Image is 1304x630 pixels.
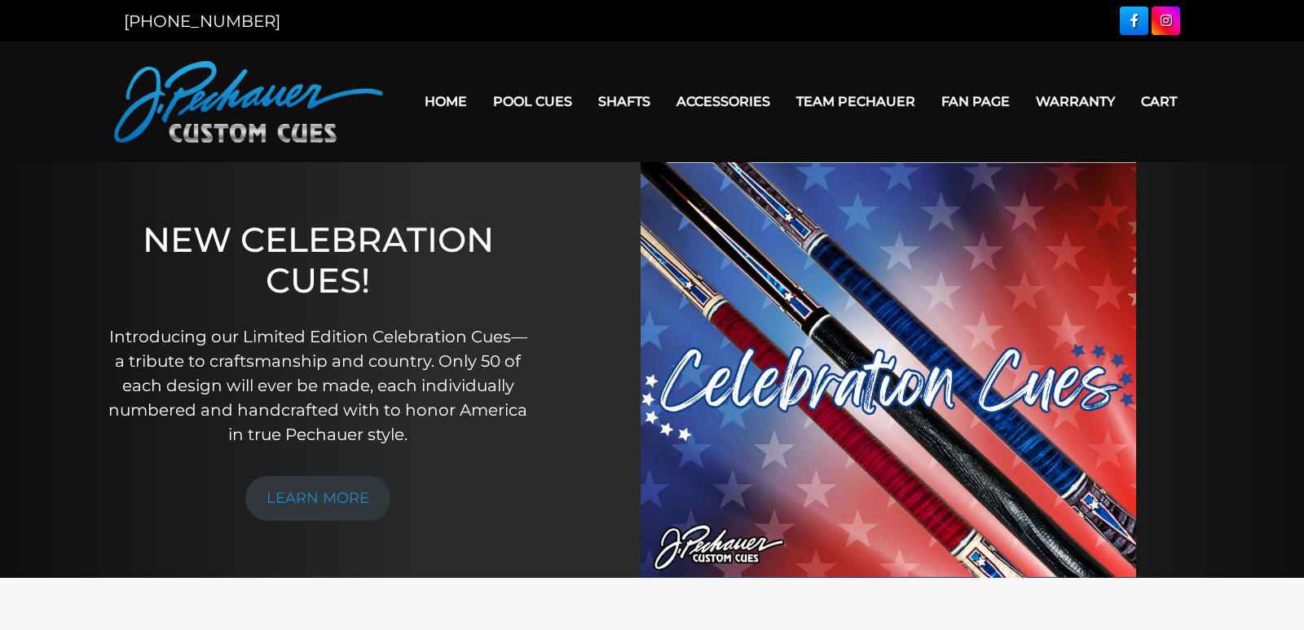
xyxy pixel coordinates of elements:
h1: NEW CELEBRATION CUES! [106,219,530,302]
a: Home [412,81,480,122]
a: Accessories [663,81,783,122]
a: Warranty [1023,81,1128,122]
a: Shafts [585,81,663,122]
a: Cart [1128,81,1190,122]
a: Fan Page [928,81,1023,122]
a: LEARN MORE [245,476,390,521]
a: Team Pechauer [783,81,928,122]
a: [PHONE_NUMBER] [124,11,280,31]
img: Pechauer Custom Cues [114,61,383,143]
p: Introducing our Limited Edition Celebration Cues—a tribute to craftsmanship and country. Only 50 ... [106,324,530,447]
a: Pool Cues [480,81,585,122]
